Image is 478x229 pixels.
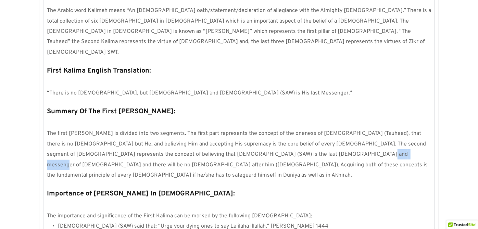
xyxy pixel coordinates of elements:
span: “There is no [DEMOGRAPHIC_DATA], but [DEMOGRAPHIC_DATA] and [DEMOGRAPHIC_DATA] (SAW) is His last ... [47,90,352,97]
strong: Importance of [PERSON_NAME] In [DEMOGRAPHIC_DATA]: [47,189,235,198]
span: The first [PERSON_NAME] is divided into two segments. The first part represents the concept of th... [47,130,429,179]
strong: Summary Of The First [PERSON_NAME]: [47,107,175,116]
strong: First Kalima English Translation: [47,66,151,75]
span: The importance and significance of the First Kalima can be marked by the following [DEMOGRAPHIC_D... [47,213,312,219]
span: The Arabic word Kalimah means “An [DEMOGRAPHIC_DATA] oath/statement/declaration of allegiance wit... [47,7,432,56]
